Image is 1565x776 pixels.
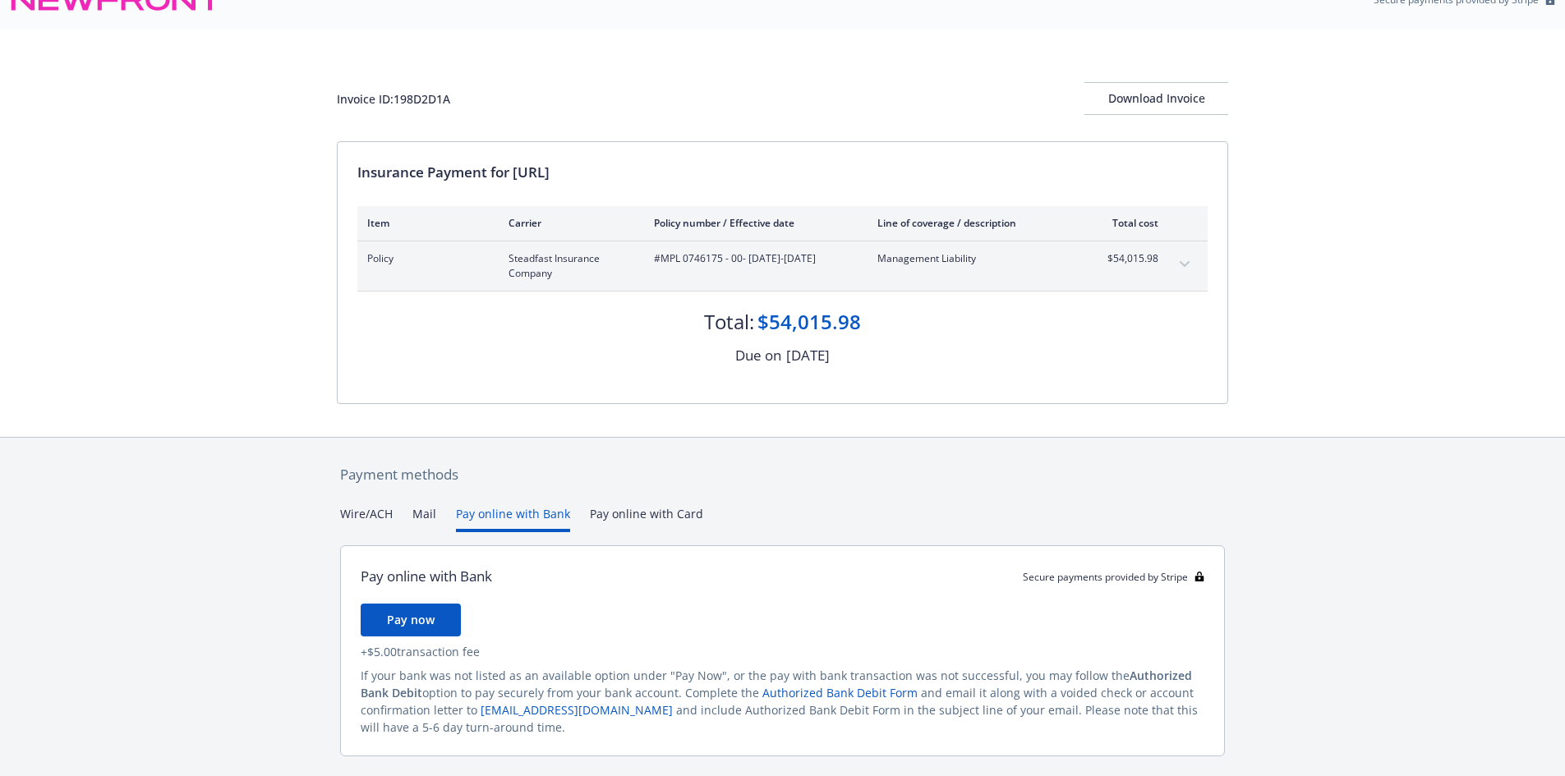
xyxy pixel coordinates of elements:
button: Pay online with Bank [456,505,570,532]
div: Secure payments provided by Stripe [1023,570,1204,584]
span: Steadfast Insurance Company [509,251,628,281]
div: + $5.00 transaction fee [361,643,1204,660]
button: Wire/ACH [340,505,393,532]
div: Total: [704,308,754,336]
div: $54,015.98 [757,308,861,336]
span: Management Liability [877,251,1070,266]
span: $54,015.98 [1097,251,1158,266]
div: Line of coverage / description [877,216,1070,230]
div: Pay online with Bank [361,566,492,587]
div: Carrier [509,216,628,230]
button: expand content [1171,251,1198,278]
div: Total cost [1097,216,1158,230]
div: Insurance Payment for [URL] [357,162,1208,183]
span: Authorized Bank Debit [361,668,1192,700]
div: If your bank was not listed as an available option under "Pay Now", or the pay with bank transact... [361,667,1204,736]
button: Pay now [361,604,461,636]
span: #MPL 0746175 - 00 - [DATE]-[DATE] [654,251,851,266]
div: Item [367,216,482,230]
div: Policy number / Effective date [654,216,851,230]
div: Download Invoice [1084,83,1228,114]
div: PolicySteadfast Insurance Company#MPL 0746175 - 00- [DATE]-[DATE]Management Liability$54,015.98ex... [357,241,1208,291]
span: Pay now [387,612,435,627]
a: Authorized Bank Debit Form [762,685,918,700]
button: Pay online with Card [590,505,703,532]
div: Invoice ID: 198D2D1A [337,90,450,108]
a: [EMAIL_ADDRESS][DOMAIN_NAME] [481,702,673,718]
div: [DATE] [786,345,830,366]
button: Download Invoice [1084,82,1228,115]
div: Payment methods [340,464,1225,485]
span: Policy [367,251,482,266]
div: Due on [735,345,781,366]
button: Mail [412,505,436,532]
